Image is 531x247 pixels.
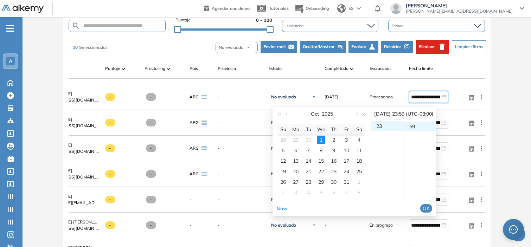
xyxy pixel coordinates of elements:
div: 9 [330,146,338,155]
span: message [509,225,518,234]
span: ARG [190,119,199,126]
span: - [146,144,156,152]
td: 2025-11-04 [302,187,315,198]
div: 5 [279,146,287,155]
span: - [146,119,156,126]
div: 28 [304,178,313,186]
td: 2025-11-03 [289,187,302,198]
img: ARG [201,121,207,125]
img: Ícono de flecha [312,223,316,227]
span: No evaluado [219,44,243,51]
td: 2025-11-01 [353,177,365,187]
td: 2025-10-31 [340,177,353,187]
td: 2025-10-24 [340,166,353,177]
span: A [9,58,12,64]
div: 13 [292,157,300,165]
i: - [6,28,14,29]
div: 2 [279,188,287,197]
img: [missing "en.ARROW_ALT" translation] [122,68,125,70]
td: 2025-10-13 [289,156,302,166]
button: Eliminar [416,40,449,54]
div: 30 [304,136,313,144]
div: 6 [292,146,300,155]
span: Puntaje [175,17,191,24]
span: ARG [190,145,199,151]
span: 10 [73,45,78,50]
span: País [190,65,198,72]
td: 2025-10-16 [327,156,340,166]
th: Mo [289,124,302,135]
span: [EMAIL_ADDRESS][DOMAIN_NAME] [38,148,100,155]
img: Logo [1,5,44,13]
div: 8 [317,146,325,155]
span: - [218,145,263,151]
span: [DATE] [325,94,338,100]
button: OK [420,204,432,213]
td: 2025-11-02 [277,187,289,198]
span: Completado [325,65,348,72]
td: 2025-10-18 [353,156,365,166]
span: [PERSON_NAME] [406,3,513,8]
div: Incidencias [282,20,378,32]
td: 2025-09-29 [289,135,302,145]
span: No evaluado [271,197,296,202]
span: Proctoring [145,65,165,72]
a: [PERSON_NAME] [38,91,100,97]
div: 7 [304,146,313,155]
span: [PERSON_NAME][EMAIL_ADDRESS][DOMAIN_NAME] [406,8,513,14]
span: Procesando [370,94,393,100]
div: 4 [304,188,313,197]
div: 26 [279,178,287,186]
span: - [105,196,115,203]
div: 14 [304,157,313,165]
td: 2025-10-14 [302,156,315,166]
td: 2025-10-26 [277,177,289,187]
td: 2025-10-02 [327,135,340,145]
td: 2025-10-08 [315,145,327,156]
td: 2025-10-29 [315,177,327,187]
button: Enviar mail [261,41,297,53]
img: [missing "en.ARROW_ALT" translation] [167,68,170,70]
div: 59 [404,122,437,131]
span: - [105,144,115,152]
div: 5 [317,188,325,197]
button: Reiniciar [381,41,413,53]
div: 10 [342,146,351,155]
span: Puntaje [105,65,120,72]
div: 6 [330,188,338,197]
div: 4 [355,136,363,144]
span: - [146,196,156,203]
td: 2025-10-03 [340,135,353,145]
span: Eliminar [419,44,435,50]
a: Now [277,205,287,212]
div: 2 [330,136,338,144]
span: No evaluado [271,171,296,177]
span: Seleccionados [79,45,108,50]
span: Ocultar/Mostrar [303,44,335,50]
span: Incidencias [286,23,305,28]
td: 2025-11-08 [353,187,365,198]
td: 2025-10-25 [353,166,365,177]
span: ES [348,5,354,12]
span: - [105,221,115,229]
span: - [105,119,115,126]
button: Limpiar filtros [452,40,486,53]
img: ARG [201,172,207,176]
td: 2025-10-07 [302,145,315,156]
div: 21 [304,167,313,176]
button: 2025 [322,107,333,121]
span: [EMAIL_ADDRESS][DOMAIN_NAME] [38,97,100,103]
span: - [146,170,156,178]
div: 11 [355,146,363,155]
div: 27 [292,178,300,186]
img: ARG [201,146,207,150]
img: arrow [246,45,250,50]
span: - [218,119,263,126]
td: 2025-10-30 [327,177,340,187]
span: Onboarding [306,6,329,11]
td: 2025-10-20 [289,166,302,177]
div: 19 [279,167,287,176]
span: Agendar una demo [212,6,250,11]
span: - [218,94,263,100]
a: [PERSON_NAME] [38,193,100,200]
